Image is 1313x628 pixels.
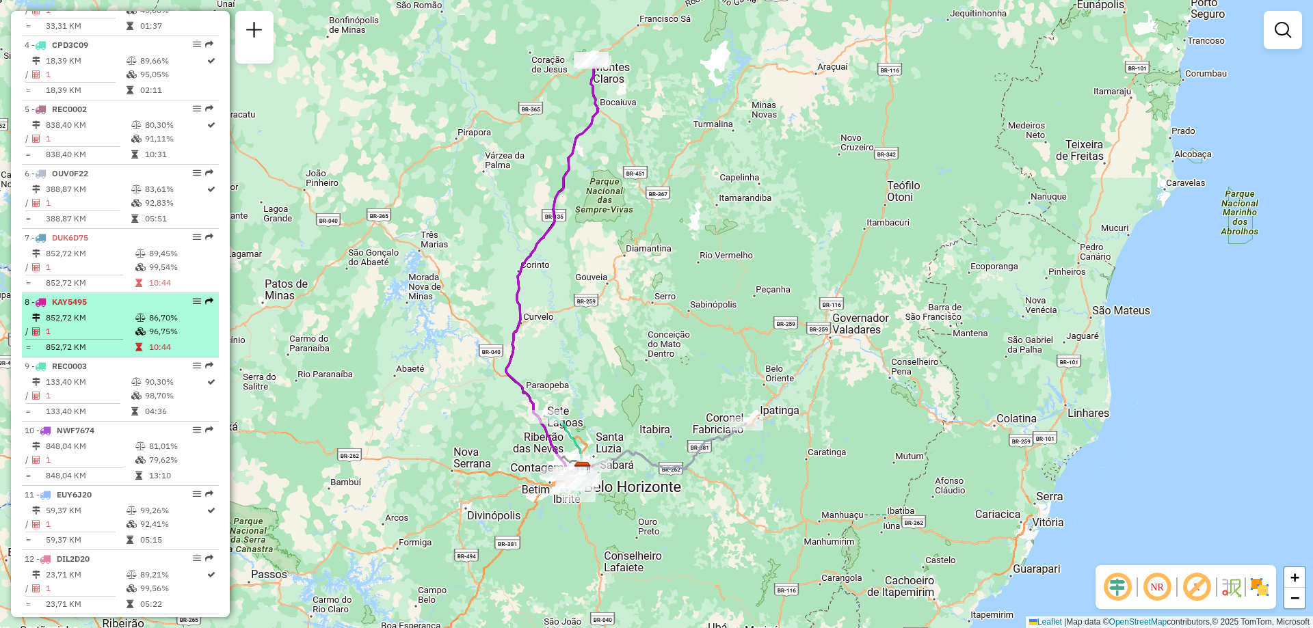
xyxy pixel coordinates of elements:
[45,276,135,290] td: 852,72 KM
[127,520,137,528] i: % de utilização da cubagem
[205,105,213,113] em: Rota exportada
[32,121,40,129] i: Distância Total
[135,442,146,450] i: % de utilização do peso
[25,582,31,595] td: /
[1109,617,1167,627] a: OpenStreetMap
[144,375,206,389] td: 90,30%
[45,504,126,517] td: 59,37 KM
[45,568,126,582] td: 23,71 KM
[135,327,146,336] i: % de utilização da cubagem
[1220,576,1242,598] img: Fluxo de ruas
[127,506,137,515] i: % de utilização do peso
[25,168,88,178] span: 6 -
[25,276,31,290] td: =
[57,489,92,500] span: EUY6J20
[140,597,206,611] td: 05:22
[148,469,213,482] td: 13:10
[207,57,215,65] i: Rota otimizada
[148,439,213,453] td: 81,01%
[45,19,126,33] td: 33,31 KM
[1290,589,1299,606] span: −
[131,215,138,223] i: Tempo total em rota
[32,314,40,322] i: Distância Total
[25,533,31,547] td: =
[193,40,201,49] em: Opções
[25,325,31,338] td: /
[45,582,126,595] td: 1
[25,148,31,161] td: =
[127,571,137,579] i: % de utilização do peso
[25,40,88,50] span: 4 -
[32,456,40,464] i: Total de Atividades
[205,233,213,241] em: Rota exportada
[205,361,213,370] em: Rota exportada
[25,389,31,402] td: /
[131,135,142,143] i: % de utilização da cubagem
[148,340,213,354] td: 10:44
[140,568,206,582] td: 89,21%
[57,425,94,435] span: NWF7674
[140,54,206,68] td: 89,66%
[1269,16,1297,44] a: Exibir filtros
[135,456,146,464] i: % de utilização da cubagem
[1064,617,1066,627] span: |
[45,148,131,161] td: 838,40 KM
[135,279,142,287] i: Tempo total em rota
[205,169,213,177] em: Rota exportada
[193,297,201,305] em: Opções
[148,260,213,274] td: 99,54%
[205,40,213,49] em: Rota exportada
[140,504,206,517] td: 99,26%
[45,375,131,389] td: 133,40 KM
[207,378,215,386] i: Rota otimizada
[32,263,40,271] i: Total de Atividades
[45,311,135,325] td: 852,72 KM
[32,392,40,400] i: Total de Atividades
[25,517,31,531] td: /
[207,185,215,193] i: Rota otimizada
[127,57,137,65] i: % de utilização do peso
[32,584,40,592] i: Total de Atividades
[135,472,142,480] i: Tempo total em rota
[25,405,31,418] td: =
[45,389,131,402] td: 1
[1180,571,1213,603] span: Exibir rótulo
[131,199,142,207] i: % de utilização da cubagem
[1141,571,1173,603] span: Ocultar NR
[52,168,88,178] span: OUV0F22
[1284,588,1305,608] a: Zoom out
[25,340,31,354] td: =
[25,104,87,114] span: 5 -
[25,83,31,97] td: =
[32,135,40,143] i: Total de Atividades
[1290,569,1299,586] span: +
[131,407,138,415] i: Tempo total em rota
[32,520,40,528] i: Total de Atividades
[148,247,213,260] td: 89,45%
[45,212,131,226] td: 388,87 KM
[45,453,135,467] td: 1
[207,121,215,129] i: Rota otimizada
[32,249,40,258] i: Distância Total
[131,150,138,159] i: Tempo total em rota
[32,57,40,65] i: Distância Total
[135,249,146,258] i: % de utilização do peso
[45,405,131,418] td: 133,40 KM
[131,121,142,129] i: % de utilização do peso
[25,132,31,146] td: /
[52,361,87,371] span: REC0003
[127,70,137,79] i: % de utilização da cubagem
[207,571,215,579] i: Rota otimizada
[131,392,142,400] i: % de utilização da cubagem
[140,83,206,97] td: 02:11
[140,517,206,531] td: 92,41%
[32,442,40,450] i: Distância Total
[1249,576,1271,598] img: Exibir/Ocultar setores
[32,185,40,193] i: Distância Total
[140,68,206,81] td: 95,05%
[32,199,40,207] i: Total de Atividades
[25,260,31,274] td: /
[148,453,213,467] td: 79,62%
[32,571,40,579] i: Distância Total
[205,554,213,562] em: Rota exportada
